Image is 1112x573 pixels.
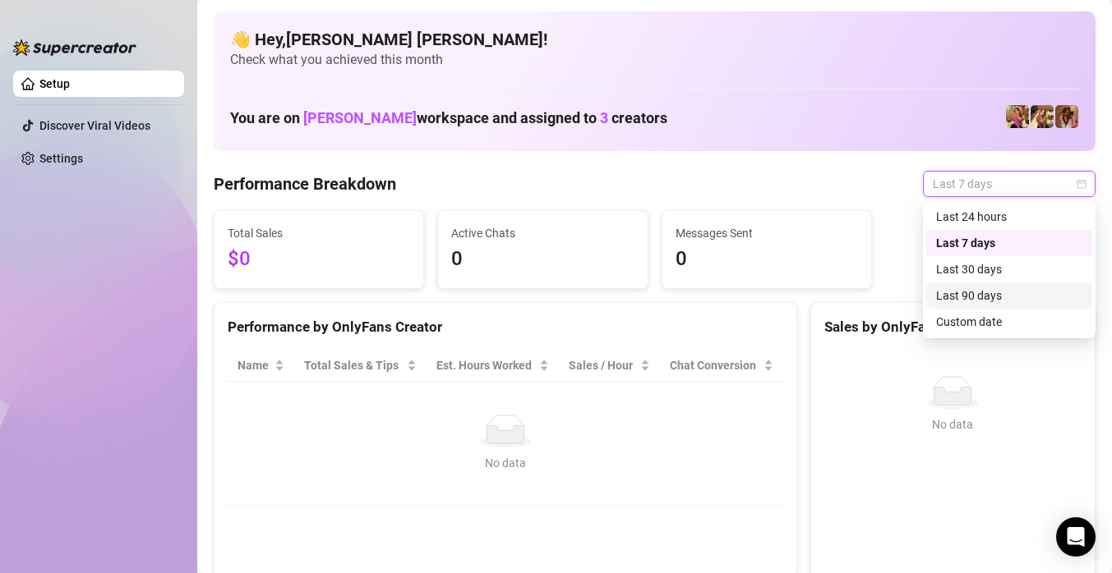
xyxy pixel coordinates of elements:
[926,204,1092,230] div: Last 24 hours
[230,109,667,127] h1: You are on workspace and assigned to creators
[1006,105,1029,128] img: Daniela
[451,244,634,275] span: 0
[676,224,858,242] span: Messages Sent
[936,286,1082,305] div: Last 90 days
[559,350,659,382] th: Sales / Hour
[228,224,410,242] span: Total Sales
[660,350,783,382] th: Chat Conversion
[230,51,1079,69] span: Check what you achieved this month
[1056,517,1096,557] div: Open Intercom Messenger
[39,152,83,165] a: Settings
[676,244,858,275] span: 0
[936,208,1082,226] div: Last 24 hours
[303,109,417,126] span: [PERSON_NAME]
[569,356,636,374] span: Sales / Hour
[436,356,537,374] div: Est. Hours Worked
[244,454,767,472] div: No data
[926,256,1092,282] div: Last 30 days
[831,415,1075,433] div: No data
[926,230,1092,256] div: Last 7 days
[600,109,608,126] span: 3
[936,313,1082,331] div: Custom date
[824,316,1082,338] div: Sales by OnlyFans Creator
[936,260,1082,278] div: Last 30 days
[1031,105,1054,128] img: *ੈ˚daniela*ੈ
[670,356,760,374] span: Chat Conversion
[13,39,136,56] img: logo-BBDzfeDw.svg
[926,282,1092,309] div: Last 90 days
[304,356,404,374] span: Total Sales & Tips
[214,172,396,195] h4: Performance Breakdown
[228,316,783,338] div: Performance by OnlyFans Creator
[294,350,427,382] th: Total Sales & Tips
[451,224,634,242] span: Active Chats
[228,350,294,382] th: Name
[39,119,150,132] a: Discover Viral Videos
[933,172,1086,196] span: Last 7 days
[228,244,410,275] span: $0
[238,356,271,374] span: Name
[1077,179,1087,189] span: calendar
[926,309,1092,335] div: Custom date
[39,77,70,90] a: Setup
[230,28,1079,51] h4: 👋 Hey, [PERSON_NAME] [PERSON_NAME] !
[936,234,1082,252] div: Last 7 days
[1055,105,1078,128] img: ˚｡୨୧˚Quinn˚୨୧｡˚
